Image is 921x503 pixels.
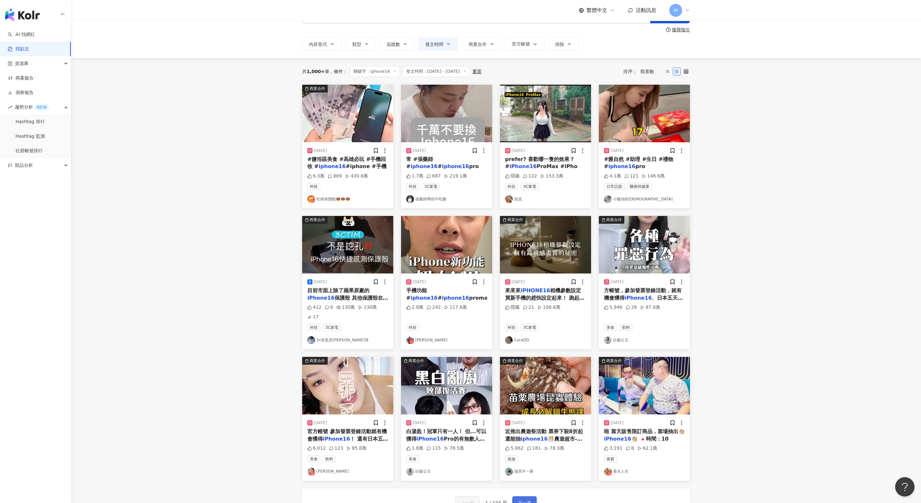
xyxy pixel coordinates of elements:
span: 啦 當天販售限訂商品，當場抽出👏🏼 [604,428,685,434]
span: 科技 [307,183,320,190]
span: 3C家電 [521,183,539,190]
img: post-image [302,357,393,414]
span: ProMax #iPho [537,163,577,169]
mark: iPhone16 [604,436,631,442]
span: 保護殼 其他保護殼在相機控制按鈕上都是做開孔設計 除了我手上這款MEGA [PERSON_NAME]快捷感測磁吸保護殼 重點是還超好滑~ 🔥買iPhone 16系列！就是要裝無挖孔保護殼！📱 💡... [307,295,388,446]
img: post-image [599,216,690,273]
span: Pro的有無數人！ 不 [406,436,485,449]
mark: iphone16 [442,295,469,301]
mark: iPhone16 [509,163,536,169]
div: [DATE] [314,279,327,285]
div: [DATE] [512,420,525,426]
img: KOL Avatar [307,468,315,476]
div: 商業合作 [310,358,325,364]
img: KOL Avatar [505,195,513,203]
span: 美食 [406,455,419,463]
div: 146.6萬 [642,173,665,179]
button: 商業合作 [462,37,501,50]
span: 常 #張藥師 # [406,156,433,169]
span: 家庭 [604,455,617,463]
a: searchAI 找網紅 [8,31,35,38]
img: KOL Avatar [604,468,612,476]
img: post-image [302,85,393,142]
span: 追蹤數 [386,42,400,47]
div: [DATE] [610,279,624,285]
span: 美食 [604,324,617,331]
span: 科技 [307,324,320,331]
span: 3C家電 [422,183,440,190]
a: KOL Avatar[PERSON_NAME] [307,468,388,476]
img: KOL Avatar [406,468,414,476]
div: [DATE] [413,148,426,154]
img: KOL Avatar [307,336,315,344]
div: 商業合作 [310,217,325,223]
a: KOL AvatarCoraDD [505,336,586,344]
span: pro [469,163,479,169]
span: 1,000+ [307,69,325,74]
div: 687 [427,173,441,179]
div: post-image [500,85,591,142]
span: 類型 [352,42,361,47]
div: 商業合作 [507,358,523,364]
div: [DATE] [314,420,327,426]
img: KOL Avatar [604,336,612,344]
span: ！ 還有日本五天四夜機加 [307,436,388,449]
a: 洞察報告 [8,90,34,96]
span: 趨勢分析 [15,100,49,114]
a: KOL Avatar[PERSON_NAME] [406,336,487,344]
span: 條件 ： [329,69,347,74]
a: KOL Avatar瑞貝卡一家 [505,468,586,476]
span: 官方帳號 參加發票登錄活動就有機會獲得 [307,428,387,442]
div: 1.8萬 [406,445,423,452]
div: 重置 [472,69,482,74]
div: post-image商業合作 [302,85,393,142]
div: 21 [523,304,534,311]
a: KOL Avatar3c有意思[PERSON_NAME]哥 [307,336,388,344]
div: post-image [599,85,690,142]
a: KOL Avatar白癡公主 [406,468,487,476]
div: 商業合作 [606,358,622,364]
span: question-circle [666,27,671,32]
div: 5,946 [604,304,622,311]
mark: iphone16 [442,163,469,169]
div: BETA [34,104,49,111]
div: 78.3萬 [544,445,564,452]
a: KOL Avatar小饅頭的[DEMOGRAPHIC_DATA] [604,195,685,203]
span: # [438,295,442,301]
span: 競品分析 [15,158,33,173]
div: 共 筆 [302,69,329,74]
img: post-image [500,216,591,273]
div: 242 [427,304,441,311]
img: KOL Avatar [406,336,414,344]
a: KOL Avatar泥泥 [505,195,586,203]
div: 153.3萬 [540,173,563,179]
div: 87.8萬 [640,304,660,311]
a: KOL Avatar白癡公主 [604,336,685,344]
mark: iphone16 [410,295,438,301]
img: KOL Avatar [406,195,414,203]
span: 發文時間 [425,42,443,47]
div: [DATE] [610,148,624,154]
span: 美食 [307,455,320,463]
div: 隱藏 [505,173,520,179]
span: # [438,163,442,169]
img: logo [5,8,40,21]
span: 飲料 [323,455,336,463]
div: [DATE] [512,279,525,285]
div: 商業合作 [310,85,325,92]
mark: iphone16 [521,436,548,442]
span: 方帳號，參加發票登錄活動，就有機會獲得 [604,287,682,301]
div: post-image商業合作 [302,216,393,273]
div: 5,062 [505,445,524,452]
a: 找貼文 [8,46,29,52]
mark: iphone16 [319,163,346,169]
span: 繁體中文 [587,7,607,14]
span: 關鍵字：iphone16 [350,66,400,77]
div: 26 [626,304,637,311]
img: post-image [401,85,492,142]
div: post-image商業合作 [599,216,690,273]
span: 排除 [555,42,564,47]
div: 搜尋指引 [672,27,690,32]
button: 發文時間 [418,37,458,50]
span: 近推出農遊祭活動 票券下殺8折起 還能抽 [505,428,583,442]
